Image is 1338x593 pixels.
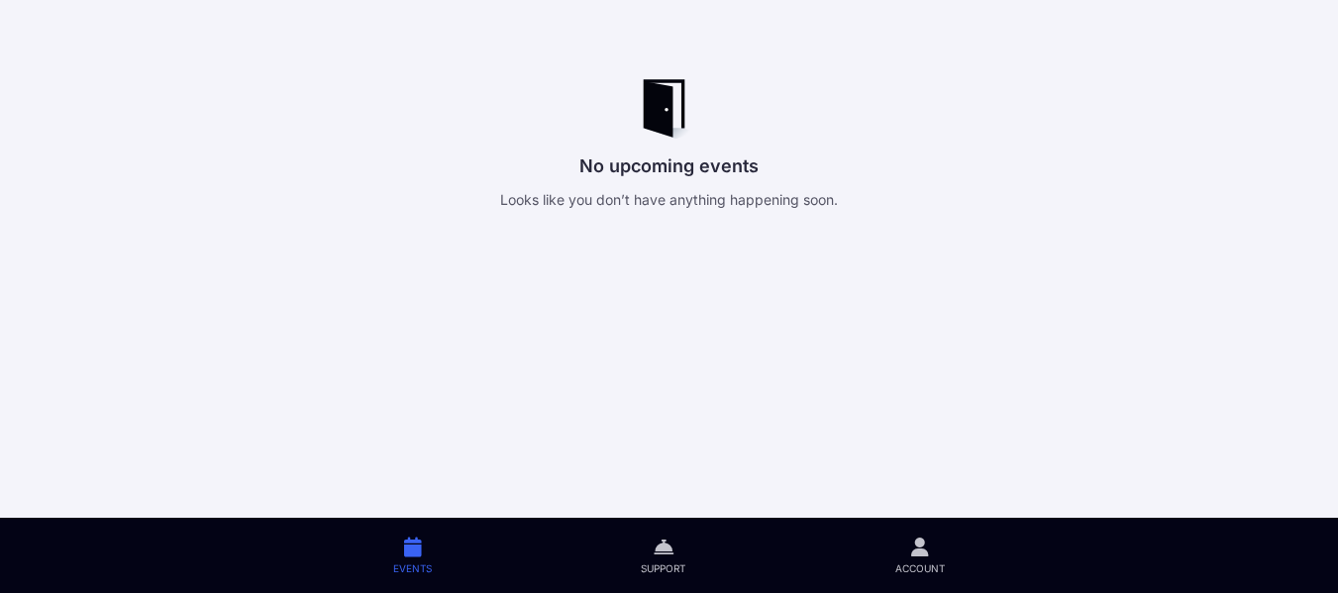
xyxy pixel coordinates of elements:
span: Events [393,561,432,575]
a: Support [537,518,790,593]
a: Account [790,518,1049,593]
a: Events [289,518,537,593]
span: Support [641,561,685,575]
span: Account [895,561,945,575]
p: Looks like you don’t have anything happening soon. [321,192,1018,208]
p: No upcoming events [321,152,1018,180]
